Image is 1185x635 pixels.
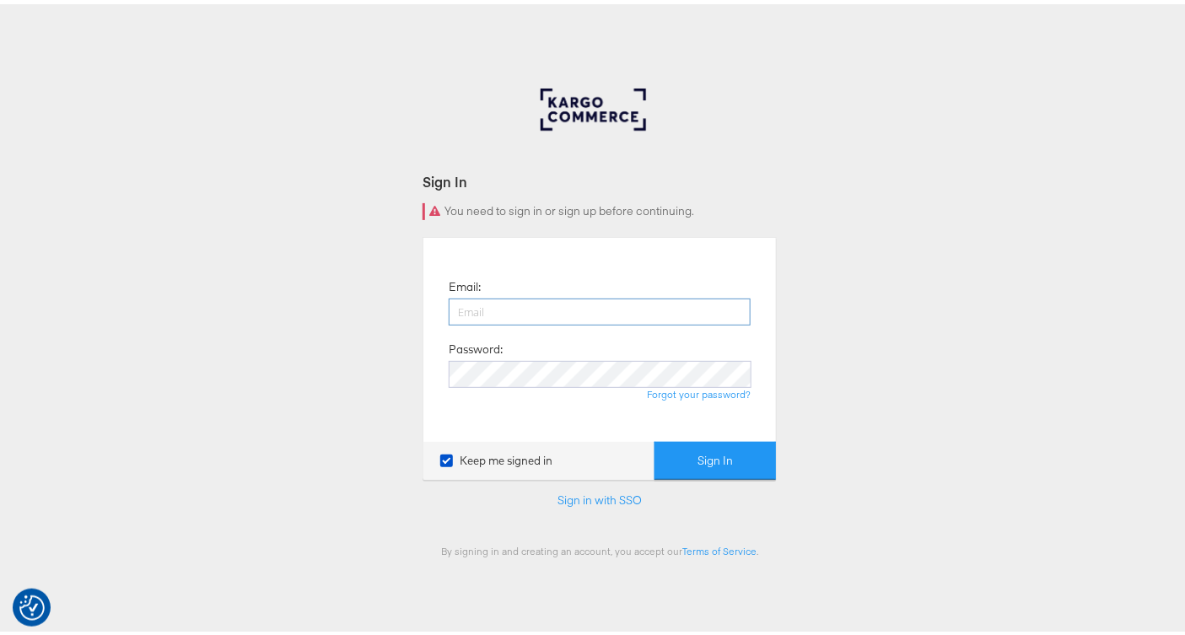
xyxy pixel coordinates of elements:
[449,294,751,321] input: Email
[423,541,777,553] div: By signing in and creating an account, you accept our .
[682,541,757,553] a: Terms of Service
[19,591,45,616] button: Consent Preferences
[654,438,776,476] button: Sign In
[423,199,777,216] div: You need to sign in or sign up before continuing.
[449,275,481,291] label: Email:
[647,384,751,396] a: Forgot your password?
[423,168,777,187] div: Sign In
[449,337,503,353] label: Password:
[19,591,45,616] img: Revisit consent button
[440,449,552,465] label: Keep me signed in
[557,488,642,503] a: Sign in with SSO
